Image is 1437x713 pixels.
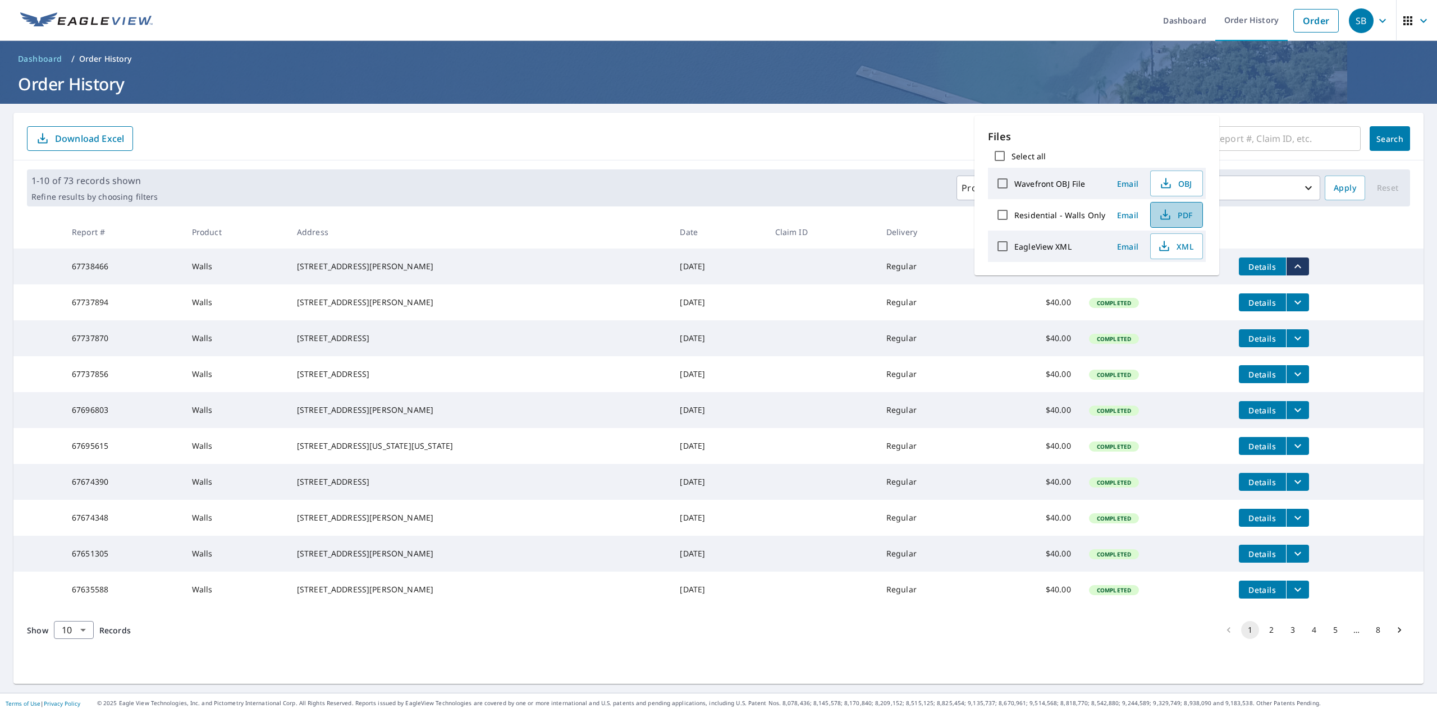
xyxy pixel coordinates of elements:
td: 67737870 [63,320,183,356]
td: [DATE] [671,536,766,572]
button: Search [1370,126,1410,151]
div: SB [1349,8,1374,33]
td: Regular [877,572,985,608]
span: Details [1246,477,1279,487]
span: PDF [1157,208,1193,222]
span: Details [1246,549,1279,559]
span: Details [1246,441,1279,452]
td: [DATE] [671,464,766,500]
button: detailsBtn-67737894 [1239,293,1286,311]
td: Regular [877,249,985,284]
td: 67737856 [63,356,183,392]
button: page 1 [1241,621,1259,639]
th: Date [671,215,766,249]
td: Walls [183,428,288,464]
span: Show [27,625,48,636]
td: $40.00 [985,500,1080,536]
td: 67695615 [63,428,183,464]
a: Privacy Policy [44,700,80,707]
nav: pagination navigation [1218,621,1410,639]
button: detailsBtn-67635588 [1239,581,1286,599]
button: detailsBtn-67674348 [1239,509,1286,527]
span: Details [1246,297,1279,308]
td: [DATE] [671,284,766,320]
label: Select all [1012,151,1046,162]
div: [STREET_ADDRESS][PERSON_NAME] [297,297,662,308]
span: Email [1114,178,1141,189]
nav: breadcrumb [13,50,1424,68]
span: Details [1246,585,1279,595]
span: Details [1246,369,1279,380]
td: Regular [877,500,985,536]
td: [DATE] [671,428,766,464]
span: Completed [1090,514,1138,522]
span: Search [1379,134,1401,144]
td: 67737894 [63,284,183,320]
button: filesDropdownBtn-67695615 [1286,437,1309,455]
span: Details [1246,513,1279,523]
th: Address [288,215,671,249]
td: $40.00 [985,464,1080,500]
button: detailsBtn-67674390 [1239,473,1286,491]
button: detailsBtn-67696803 [1239,401,1286,419]
button: XML [1150,233,1203,259]
div: [STREET_ADDRESS][US_STATE][US_STATE] [297,440,662,452]
td: Regular [877,392,985,428]
td: [DATE] [671,392,766,428]
button: filesDropdownBtn-67737856 [1286,365,1309,383]
button: Email [1110,206,1146,224]
button: Email [1110,238,1146,255]
button: filesDropdownBtn-67651305 [1286,545,1309,563]
button: Products [957,176,1022,200]
td: 67651305 [63,536,183,572]
td: Regular [877,356,985,392]
a: Dashboard [13,50,67,68]
p: 1-10 of 73 records shown [31,174,158,187]
td: Regular [877,284,985,320]
div: [STREET_ADDRESS][PERSON_NAME] [297,548,662,559]
button: filesDropdownBtn-67737894 [1286,293,1309,311]
div: [STREET_ADDRESS] [297,369,662,380]
span: Completed [1090,299,1138,307]
li: / [71,52,75,66]
button: detailsBtn-67737856 [1239,365,1286,383]
td: [DATE] [671,572,766,608]
p: Download Excel [55,132,124,145]
span: OBJ [1157,177,1193,190]
p: Order History [79,53,132,65]
p: Files [988,129,1206,144]
p: Refine results by choosing filters [31,192,158,202]
span: Apply [1334,181,1356,195]
td: Walls [183,464,288,500]
button: Go to next page [1390,621,1408,639]
td: $40.00 [985,320,1080,356]
th: Claim ID [766,215,877,249]
a: Terms of Use [6,700,40,707]
p: Products [962,181,1001,195]
button: filesDropdownBtn-67674390 [1286,473,1309,491]
div: [STREET_ADDRESS] [297,333,662,344]
td: Walls [183,572,288,608]
span: Email [1114,241,1141,252]
div: Show 10 records [54,621,94,639]
td: [DATE] [671,500,766,536]
td: $40.00 [985,356,1080,392]
td: 67674390 [63,464,183,500]
td: Regular [877,428,985,464]
div: [STREET_ADDRESS][PERSON_NAME] [297,261,662,272]
button: filesDropdownBtn-67696803 [1286,401,1309,419]
input: Address, Report #, Claim ID, etc. [1174,123,1361,154]
td: $40.00 [985,428,1080,464]
h1: Order History [13,72,1424,95]
td: [DATE] [671,356,766,392]
td: [DATE] [671,249,766,284]
div: [STREET_ADDRESS][PERSON_NAME] [297,584,662,595]
td: Walls [183,356,288,392]
p: | [6,700,80,707]
td: $40.00 [985,572,1080,608]
td: Walls [183,536,288,572]
td: Walls [183,284,288,320]
th: Product [183,215,288,249]
label: Wavefront OBJ File [1014,178,1085,189]
td: [DATE] [671,320,766,356]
